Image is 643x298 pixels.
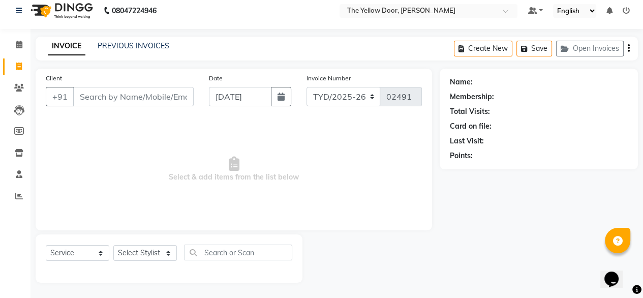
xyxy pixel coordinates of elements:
iframe: chat widget [600,257,633,288]
span: Select & add items from the list below [46,118,422,220]
div: Card on file: [450,121,492,132]
label: Date [209,74,223,83]
button: Open Invoices [556,41,624,56]
a: INVOICE [48,37,85,55]
label: Invoice Number [307,74,351,83]
button: +91 [46,87,74,106]
div: Last Visit: [450,136,484,146]
div: Membership: [450,92,494,102]
button: Save [516,41,552,56]
label: Client [46,74,62,83]
input: Search by Name/Mobile/Email/Code [73,87,194,106]
div: Points: [450,151,473,161]
div: Total Visits: [450,106,490,117]
a: PREVIOUS INVOICES [98,41,169,50]
div: Name: [450,77,473,87]
input: Search or Scan [185,245,292,260]
button: Create New [454,41,512,56]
